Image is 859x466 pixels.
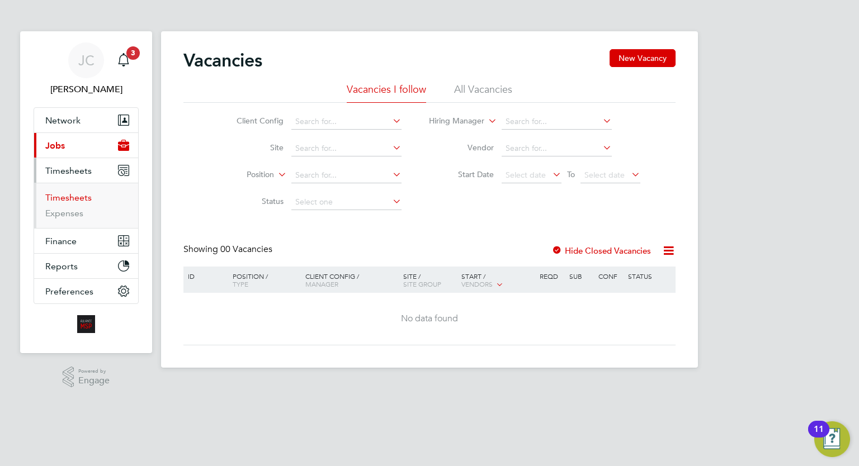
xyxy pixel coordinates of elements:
[45,115,81,126] span: Network
[45,236,77,246] span: Finance
[506,170,546,180] span: Select date
[45,208,83,218] a: Expenses
[537,267,566,286] div: Reqd
[219,196,284,206] label: Status
[454,83,512,103] li: All Vacancies
[551,245,651,256] label: Hide Closed Vacancies
[34,42,139,96] a: JC[PERSON_NAME]
[429,142,494,153] label: Vendor
[112,42,135,78] a: 3
[20,31,152,353] nav: Main navigation
[233,279,248,288] span: Type
[224,267,303,293] div: Position /
[625,267,674,286] div: Status
[347,83,426,103] li: Vacancies I follow
[291,168,402,183] input: Search for...
[78,376,110,386] span: Engage
[291,141,402,156] input: Search for...
[45,140,65,151] span: Jobs
[63,367,110,388] a: Powered byEngage
[403,279,441,288] span: Site Group
[34,254,138,278] button: Reports
[461,279,493,288] span: Vendors
[78,53,95,68] span: JC
[400,267,459,293] div: Site /
[564,167,578,182] span: To
[303,267,400,293] div: Client Config /
[220,244,272,255] span: 00 Vacancies
[45,286,93,297] span: Preferences
[183,49,262,72] h2: Vacancies
[305,279,338,288] span: Manager
[185,267,224,286] div: ID
[34,108,138,132] button: Network
[584,170,625,180] span: Select date
[219,116,284,126] label: Client Config
[210,169,274,180] label: Position
[420,116,484,127] label: Hiring Manager
[45,261,78,272] span: Reports
[610,49,676,67] button: New Vacancy
[429,169,494,179] label: Start Date
[219,142,284,153] label: Site
[502,141,612,156] input: Search for...
[77,315,95,333] img: alliancemsp-logo-retina.png
[567,267,596,286] div: Sub
[502,114,612,130] input: Search for...
[34,183,138,228] div: Timesheets
[126,46,140,60] span: 3
[34,158,138,183] button: Timesheets
[45,165,92,176] span: Timesheets
[183,244,275,255] div: Showing
[34,83,139,96] span: Jodie Canning
[45,192,92,203] a: Timesheets
[34,279,138,303] button: Preferences
[78,367,110,376] span: Powered by
[185,313,674,325] div: No data found
[596,267,625,286] div: Conf
[459,267,537,294] div: Start /
[34,315,139,333] a: Go to home page
[34,133,138,158] button: Jobs
[814,429,824,444] div: 11
[291,194,402,210] input: Select one
[291,114,402,130] input: Search for...
[814,421,850,457] button: Open Resource Center, 11 new notifications
[34,229,138,253] button: Finance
